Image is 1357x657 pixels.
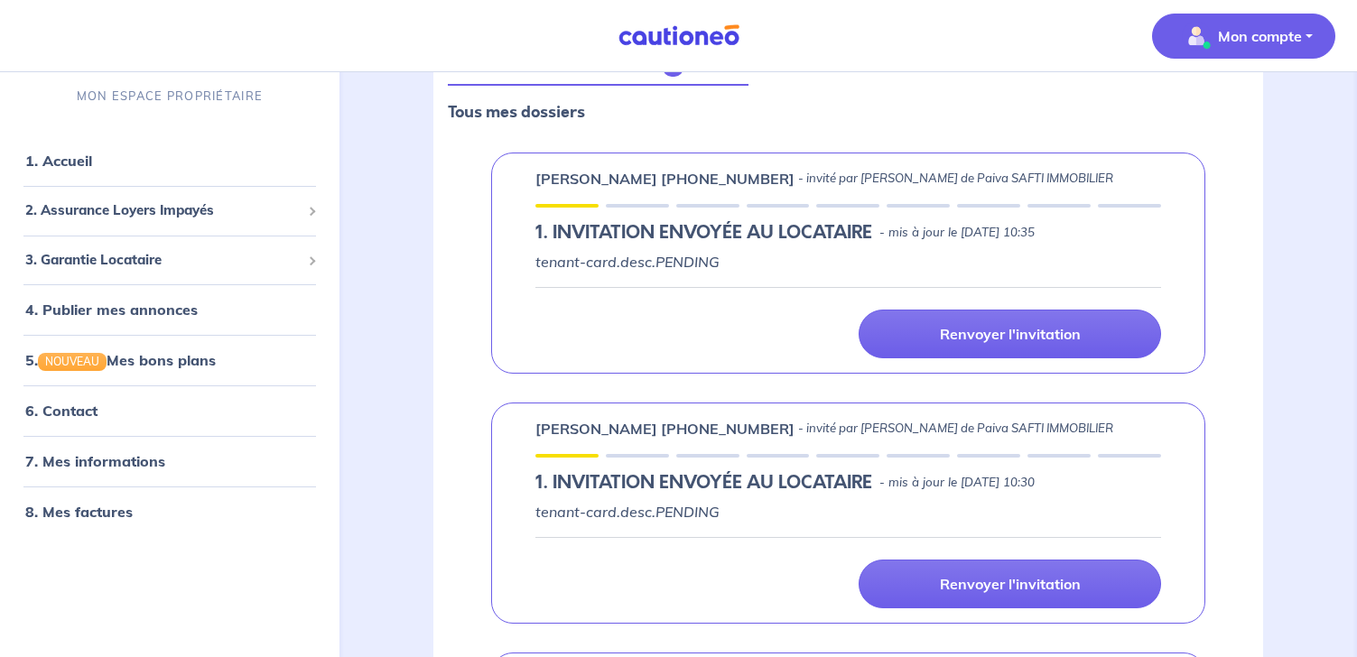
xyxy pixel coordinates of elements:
[1218,25,1302,47] p: Mon compte
[7,143,332,179] div: 1. Accueil
[7,342,332,378] div: 5.NOUVEAUMes bons plans
[535,418,795,440] p: [PERSON_NAME] [PHONE_NUMBER]
[1152,14,1335,59] button: illu_account_valid_menu.svgMon compte
[7,494,332,530] div: 8. Mes factures
[7,393,332,429] div: 6. Contact
[940,575,1081,593] p: Renvoyer l'invitation
[859,560,1161,608] a: Renvoyer l'invitation
[1182,22,1211,51] img: illu_account_valid_menu.svg
[25,503,133,521] a: 8. Mes factures
[535,501,1161,523] p: tenant-card.desc.PENDING
[535,168,795,190] p: [PERSON_NAME] [PHONE_NUMBER]
[798,420,1113,438] p: - invité par [PERSON_NAME] de Paiva SAFTI IMMOBILIER
[7,291,332,328] div: 4. Publier mes annonces
[7,242,332,277] div: 3. Garantie Locataire
[448,100,1249,124] p: Tous mes dossiers
[25,402,98,420] a: 6. Contact
[7,193,332,228] div: 2. Assurance Loyers Impayés
[798,170,1113,188] p: - invité par [PERSON_NAME] de Paiva SAFTI IMMOBILIER
[535,472,872,494] h5: 1.︎ INVITATION ENVOYÉE AU LOCATAIRE
[25,452,165,470] a: 7. Mes informations
[25,249,301,270] span: 3. Garantie Locataire
[25,351,216,369] a: 5.NOUVEAUMes bons plans
[535,472,1161,494] div: state: PENDING, Context: IN-LANDLORD
[535,251,1161,273] p: tenant-card.desc.PENDING
[25,152,92,170] a: 1. Accueil
[535,222,872,244] h5: 1.︎ INVITATION ENVOYÉE AU LOCATAIRE
[535,222,1161,244] div: state: PENDING, Context: IN-LANDLORD
[859,310,1161,358] a: Renvoyer l'invitation
[879,224,1035,242] p: - mis à jour le [DATE] 10:35
[77,88,263,105] p: MON ESPACE PROPRIÉTAIRE
[611,24,747,47] img: Cautioneo
[25,200,301,221] span: 2. Assurance Loyers Impayés
[879,474,1035,492] p: - mis à jour le [DATE] 10:30
[940,325,1081,343] p: Renvoyer l'invitation
[25,301,198,319] a: 4. Publier mes annonces
[7,443,332,479] div: 7. Mes informations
